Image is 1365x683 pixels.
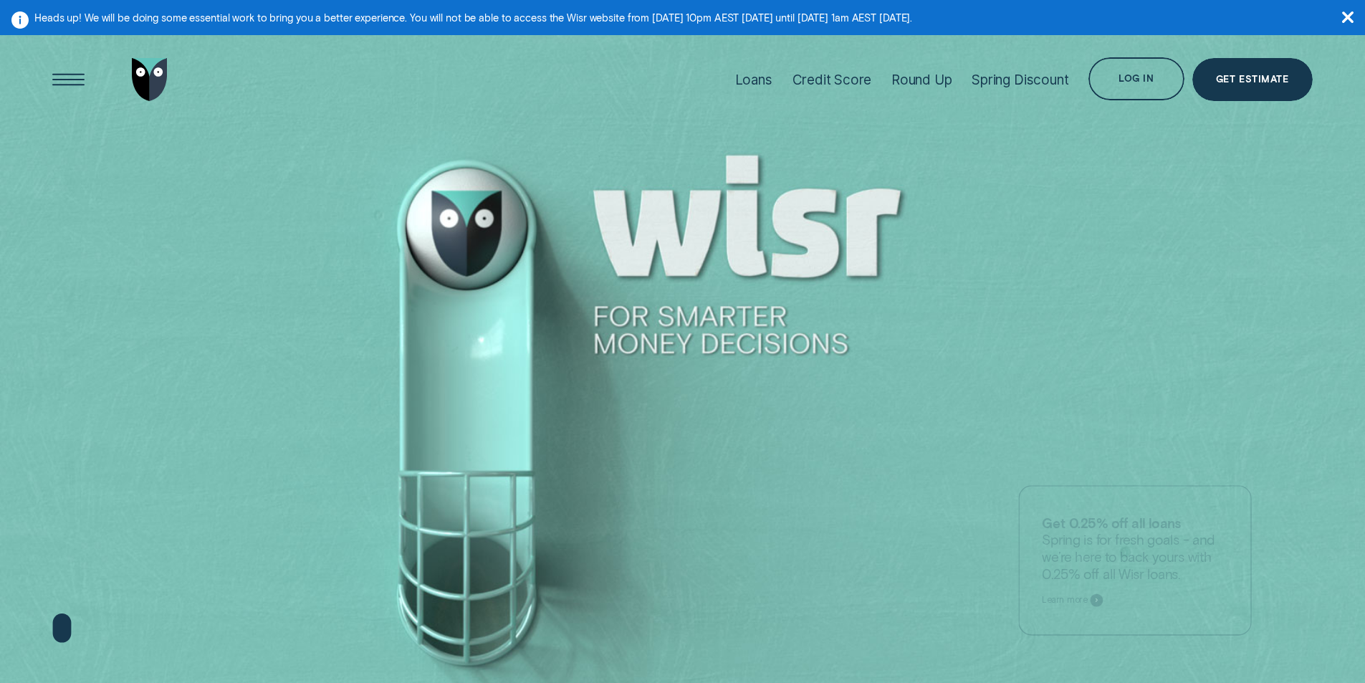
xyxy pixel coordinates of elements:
span: Learn more [1043,595,1088,606]
div: Loans [735,72,772,88]
p: Spring is for fresh goals - and we’re here to back yours with 0.25% off all Wisr loans. [1043,514,1229,582]
div: Round Up [891,72,952,88]
div: Credit Score [792,72,872,88]
button: Log in [1088,57,1184,100]
img: Wisr [132,58,168,101]
button: Open Menu [47,58,90,101]
a: Go to home page [128,32,171,127]
strong: Get 0.25% off all loans [1043,514,1181,530]
a: Loans [735,32,772,127]
a: Spring Discount [972,32,1068,127]
a: Get Estimate [1192,58,1313,101]
a: Round Up [891,32,952,127]
a: Credit Score [792,32,872,127]
a: Get 0.25% off all loansSpring is for fresh goals - and we’re here to back yours with 0.25% off al... [1019,485,1253,635]
div: Spring Discount [972,72,1068,88]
